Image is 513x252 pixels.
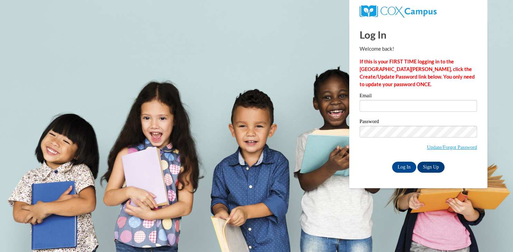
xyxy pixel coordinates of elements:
label: Email [360,93,477,100]
label: Password [360,119,477,126]
img: COX Campus [360,5,437,18]
a: Update/Forgot Password [427,144,477,150]
a: COX Campus [360,8,437,14]
a: Sign Up [417,162,444,173]
h1: Log In [360,28,477,42]
strong: If this is your FIRST TIME logging in to the [GEOGRAPHIC_DATA][PERSON_NAME], click the Create/Upd... [360,59,475,87]
p: Welcome back! [360,45,477,53]
input: Log In [392,162,416,173]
